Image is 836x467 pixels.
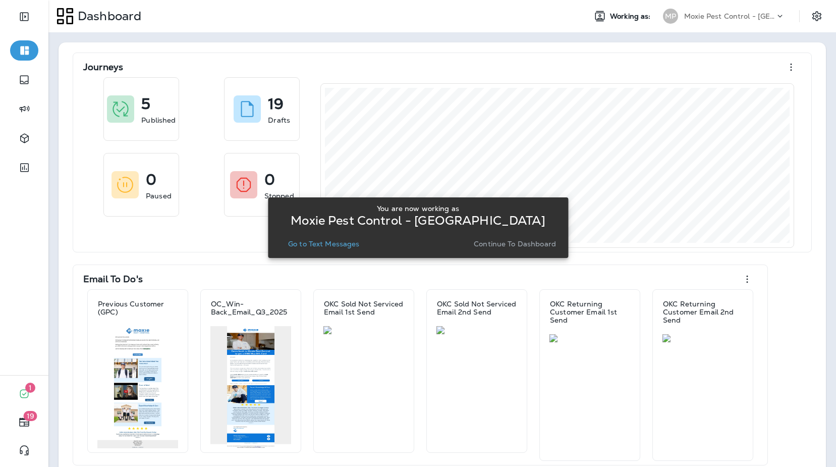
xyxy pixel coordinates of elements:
p: OKC Returning Customer Email 1st Send [550,300,630,324]
p: 5 [141,99,150,109]
p: Paused [146,191,172,201]
p: You are now working as [377,204,459,213]
button: Settings [808,7,826,25]
p: Published [141,115,176,125]
p: Continue to Dashboard [474,240,556,248]
p: Journeys [83,62,123,72]
span: Working as: [610,12,653,21]
p: Moxie Pest Control - [GEOGRAPHIC_DATA] [291,217,545,225]
p: Moxie Pest Control - [GEOGRAPHIC_DATA] [684,12,775,20]
div: MP [663,9,678,24]
button: Expand Sidebar [10,7,38,27]
p: Previous Customer (GPC) [98,300,178,316]
p: 0 [146,175,156,185]
img: 9e30f54d-ea7b-4ccf-9cc9-cafdd5d9ffe8.jpg [97,326,178,448]
button: 19 [10,412,38,432]
p: 0 [264,175,275,185]
p: Go to Text Messages [288,240,360,248]
img: 2ffec470-6551-49c2-8afa-7ddacc2d001f.jpg [210,326,291,448]
p: Stopped [264,191,294,201]
p: Email To Do's [83,274,143,284]
span: 19 [24,411,37,421]
p: OKC Returning Customer Email 2nd Send [663,300,743,324]
img: 582e5638-afcf-4e3e-8ed9-1fbf58fac995.jpg [662,334,743,342]
span: 1 [25,383,35,393]
button: Continue to Dashboard [470,237,560,251]
img: adce7084-4807-4dd0-ab71-763d3690f44f.jpg [549,334,630,342]
button: 1 [10,384,38,404]
button: Go to Text Messages [284,237,364,251]
p: Dashboard [74,9,141,24]
p: OC_Win-Back_Email_Q3_2025 [211,300,291,316]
